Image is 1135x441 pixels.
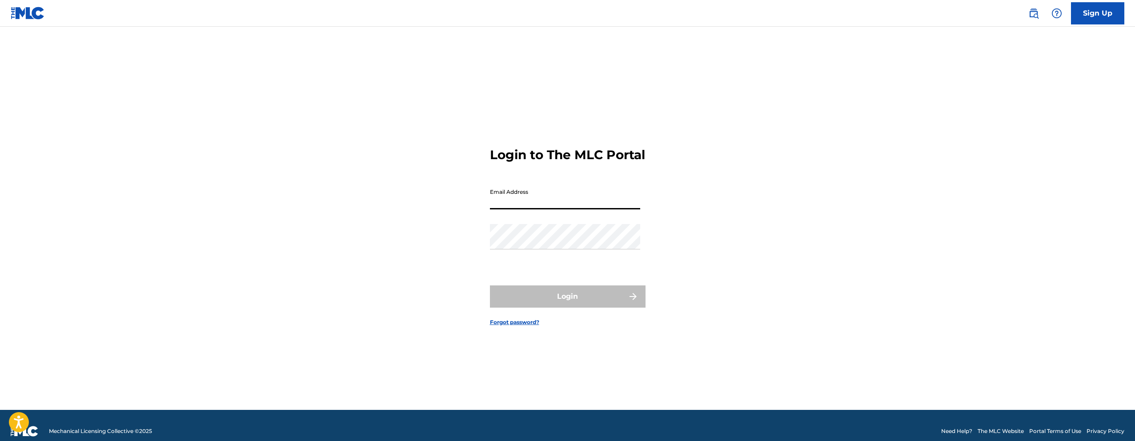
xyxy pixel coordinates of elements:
[1028,8,1039,19] img: search
[490,147,645,163] h3: Login to The MLC Portal
[11,426,38,437] img: logo
[1051,8,1062,19] img: help
[941,427,972,435] a: Need Help?
[978,427,1024,435] a: The MLC Website
[49,427,152,435] span: Mechanical Licensing Collective © 2025
[1087,427,1124,435] a: Privacy Policy
[490,318,539,326] a: Forgot password?
[1071,2,1124,24] a: Sign Up
[1025,4,1043,22] a: Public Search
[1048,4,1066,22] div: Help
[11,7,45,20] img: MLC Logo
[1029,427,1081,435] a: Portal Terms of Use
